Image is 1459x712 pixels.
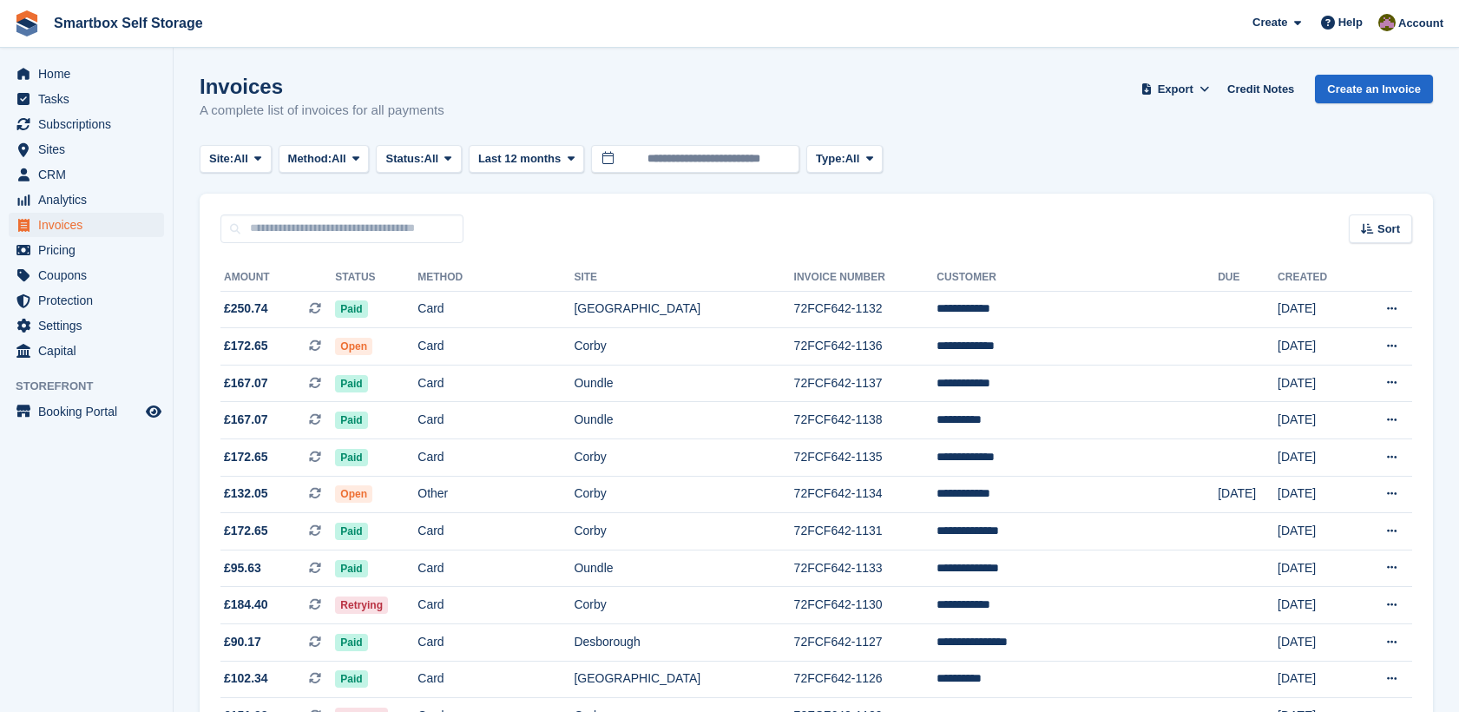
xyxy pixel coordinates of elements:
[335,670,367,688] span: Paid
[14,10,40,36] img: stora-icon-8386f47178a22dfd0bd8f6a31ec36ba5ce8667c1dd55bd0f319d3a0aa187defe.svg
[38,238,142,262] span: Pricing
[335,412,367,429] span: Paid
[794,365,937,402] td: 72FCF642-1137
[794,661,937,698] td: 72FCF642-1126
[574,624,793,662] td: Desborough
[47,9,210,37] a: Smartbox Self Storage
[224,374,268,392] span: £167.07
[224,448,268,466] span: £172.65
[224,596,268,614] span: £184.40
[574,661,793,698] td: [GEOGRAPHIC_DATA]
[16,378,173,395] span: Storefront
[335,485,372,503] span: Open
[574,439,793,477] td: Corby
[9,313,164,338] a: menu
[1278,513,1355,550] td: [DATE]
[9,87,164,111] a: menu
[335,597,388,614] span: Retrying
[224,669,268,688] span: £102.34
[478,150,561,168] span: Last 12 months
[794,264,937,292] th: Invoice Number
[38,62,142,86] span: Home
[1378,14,1396,31] img: Kayleigh Devlin
[38,263,142,287] span: Coupons
[417,587,574,624] td: Card
[1278,365,1355,402] td: [DATE]
[224,337,268,355] span: £172.65
[38,87,142,111] span: Tasks
[845,150,860,168] span: All
[417,439,574,477] td: Card
[1158,81,1193,98] span: Export
[574,328,793,366] td: Corby
[574,402,793,439] td: Oundle
[220,264,335,292] th: Amount
[9,288,164,313] a: menu
[38,339,142,363] span: Capital
[9,213,164,237] a: menu
[469,145,584,174] button: Last 12 months
[417,550,574,587] td: Card
[335,560,367,577] span: Paid
[794,291,937,328] td: 72FCF642-1132
[794,328,937,366] td: 72FCF642-1136
[224,485,268,503] span: £132.05
[288,150,332,168] span: Method:
[417,476,574,513] td: Other
[335,449,367,466] span: Paid
[9,339,164,363] a: menu
[417,264,574,292] th: Method
[417,365,574,402] td: Card
[335,264,417,292] th: Status
[376,145,461,174] button: Status: All
[1278,624,1355,662] td: [DATE]
[335,300,367,318] span: Paid
[574,513,793,550] td: Corby
[417,402,574,439] td: Card
[38,399,142,424] span: Booking Portal
[9,137,164,162] a: menu
[38,213,142,237] span: Invoices
[38,162,142,187] span: CRM
[1278,661,1355,698] td: [DATE]
[200,75,444,98] h1: Invoices
[1220,75,1301,103] a: Credit Notes
[1278,328,1355,366] td: [DATE]
[224,411,268,429] span: £167.07
[574,264,793,292] th: Site
[9,238,164,262] a: menu
[9,188,164,212] a: menu
[209,150,233,168] span: Site:
[335,634,367,651] span: Paid
[806,145,883,174] button: Type: All
[574,476,793,513] td: Corby
[1278,439,1355,477] td: [DATE]
[224,522,268,540] span: £172.65
[9,162,164,187] a: menu
[794,439,937,477] td: 72FCF642-1135
[38,288,142,313] span: Protection
[794,587,937,624] td: 72FCF642-1130
[143,401,164,422] a: Preview store
[417,661,574,698] td: Card
[794,476,937,513] td: 72FCF642-1134
[574,587,793,624] td: Corby
[279,145,370,174] button: Method: All
[1278,264,1355,292] th: Created
[224,559,261,577] span: £95.63
[574,550,793,587] td: Oundle
[417,328,574,366] td: Card
[417,291,574,328] td: Card
[794,513,937,550] td: 72FCF642-1131
[9,399,164,424] a: menu
[332,150,346,168] span: All
[417,513,574,550] td: Card
[200,101,444,121] p: A complete list of invoices for all payments
[1278,402,1355,439] td: [DATE]
[224,300,268,318] span: £250.74
[417,624,574,662] td: Card
[1252,14,1287,31] span: Create
[574,291,793,328] td: [GEOGRAPHIC_DATA]
[424,150,439,168] span: All
[38,137,142,162] span: Sites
